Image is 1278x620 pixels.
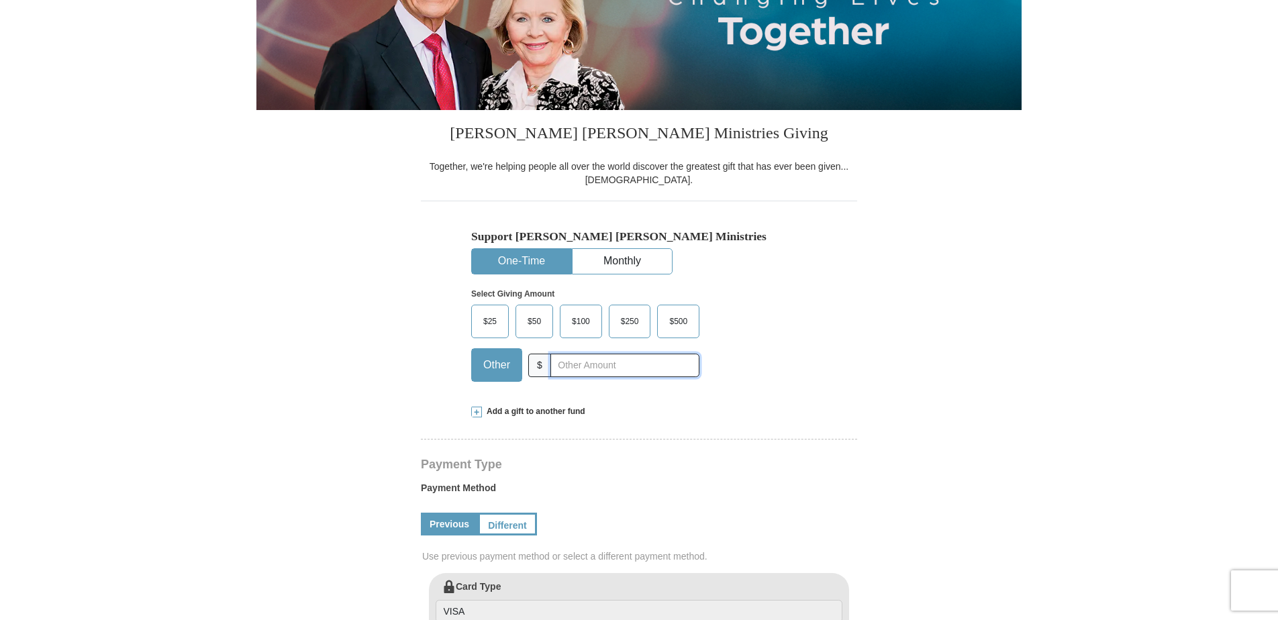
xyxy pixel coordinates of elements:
[471,289,554,299] strong: Select Giving Amount
[550,354,699,377] input: Other Amount
[421,459,857,470] h4: Payment Type
[565,311,597,331] span: $100
[477,311,503,331] span: $25
[482,406,585,417] span: Add a gift to another fund
[573,249,672,274] button: Monthly
[477,355,517,375] span: Other
[528,354,551,377] span: $
[614,311,646,331] span: $250
[421,513,478,535] a: Previous
[422,550,858,563] span: Use previous payment method or select a different payment method.
[421,160,857,187] div: Together, we're helping people all over the world discover the greatest gift that has ever been g...
[472,249,571,274] button: One-Time
[521,311,548,331] span: $50
[478,513,537,535] a: Different
[662,311,694,331] span: $500
[421,110,857,160] h3: [PERSON_NAME] [PERSON_NAME] Ministries Giving
[421,481,857,501] label: Payment Method
[471,229,807,244] h5: Support [PERSON_NAME] [PERSON_NAME] Ministries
